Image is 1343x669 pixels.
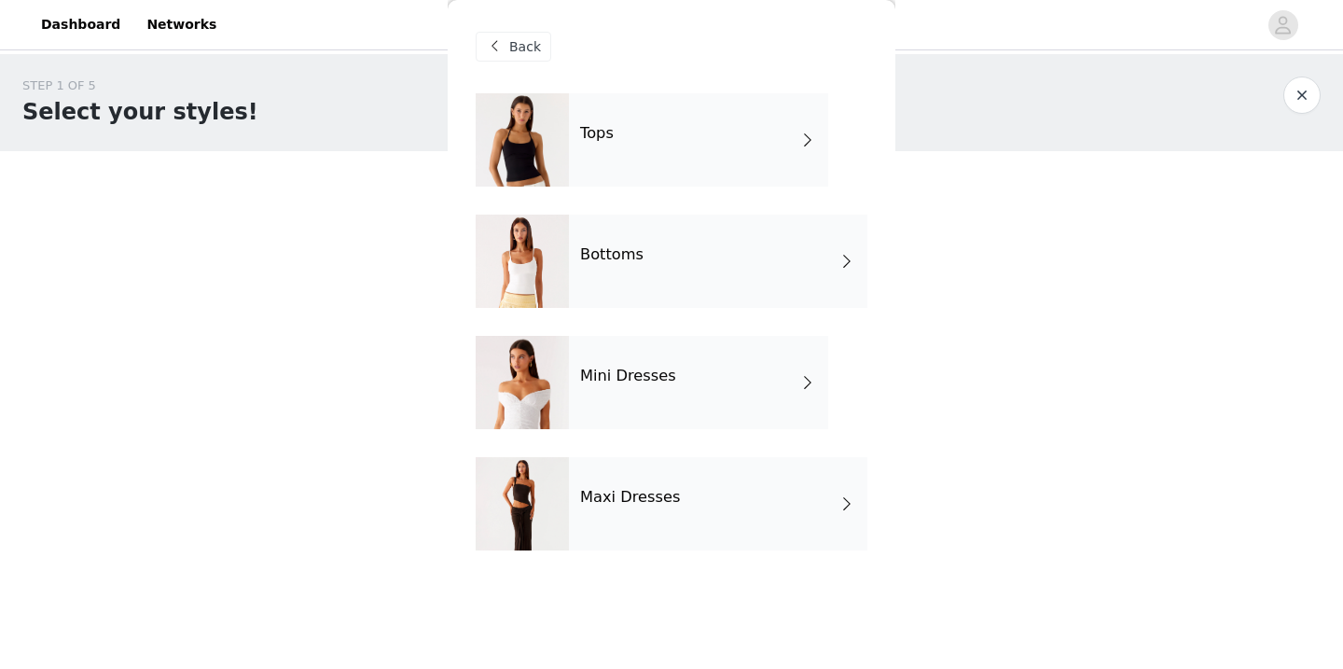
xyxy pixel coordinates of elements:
[30,4,132,46] a: Dashboard
[1274,10,1292,40] div: avatar
[22,77,258,95] div: STEP 1 OF 5
[580,368,676,384] h4: Mini Dresses
[135,4,228,46] a: Networks
[22,95,258,129] h1: Select your styles!
[509,37,541,57] span: Back
[580,125,614,142] h4: Tops
[580,246,644,263] h4: Bottoms
[580,489,681,506] h4: Maxi Dresses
